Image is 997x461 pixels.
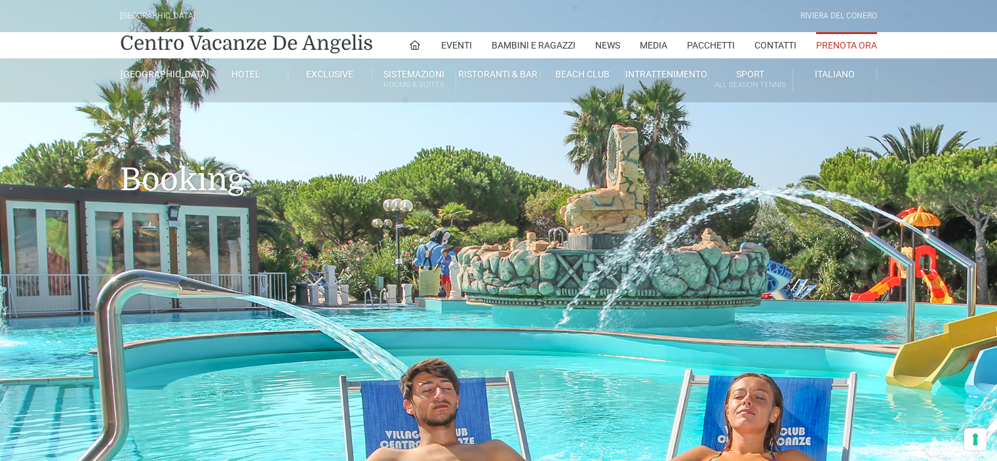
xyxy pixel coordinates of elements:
[964,428,987,451] button: Le tue preferenze relative al consenso per le tecnologie di tracciamento
[492,32,576,58] a: Bambini e Ragazzi
[288,68,372,80] a: Exclusive
[816,32,877,58] a: Prenota Ora
[441,32,472,58] a: Eventi
[793,68,877,80] a: Italiano
[687,32,735,58] a: Pacchetti
[815,69,855,79] span: Italiano
[372,68,456,92] a: SistemazioniRooms & Suites
[709,79,792,91] small: All Season Tennis
[541,68,625,80] a: Beach Club
[120,102,877,218] h1: Booking
[595,32,620,58] a: News
[709,68,792,92] a: SportAll Season Tennis
[120,30,373,56] a: Centro Vacanze De Angelis
[456,68,540,80] a: Ristoranti & Bar
[120,10,195,22] div: [GEOGRAPHIC_DATA]
[754,32,796,58] a: Contatti
[120,68,204,80] a: [GEOGRAPHIC_DATA]
[625,68,709,80] a: Intrattenimento
[640,32,667,58] a: Media
[204,68,288,80] a: Hotel
[800,10,877,22] div: Riviera Del Conero
[372,79,456,91] small: Rooms & Suites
